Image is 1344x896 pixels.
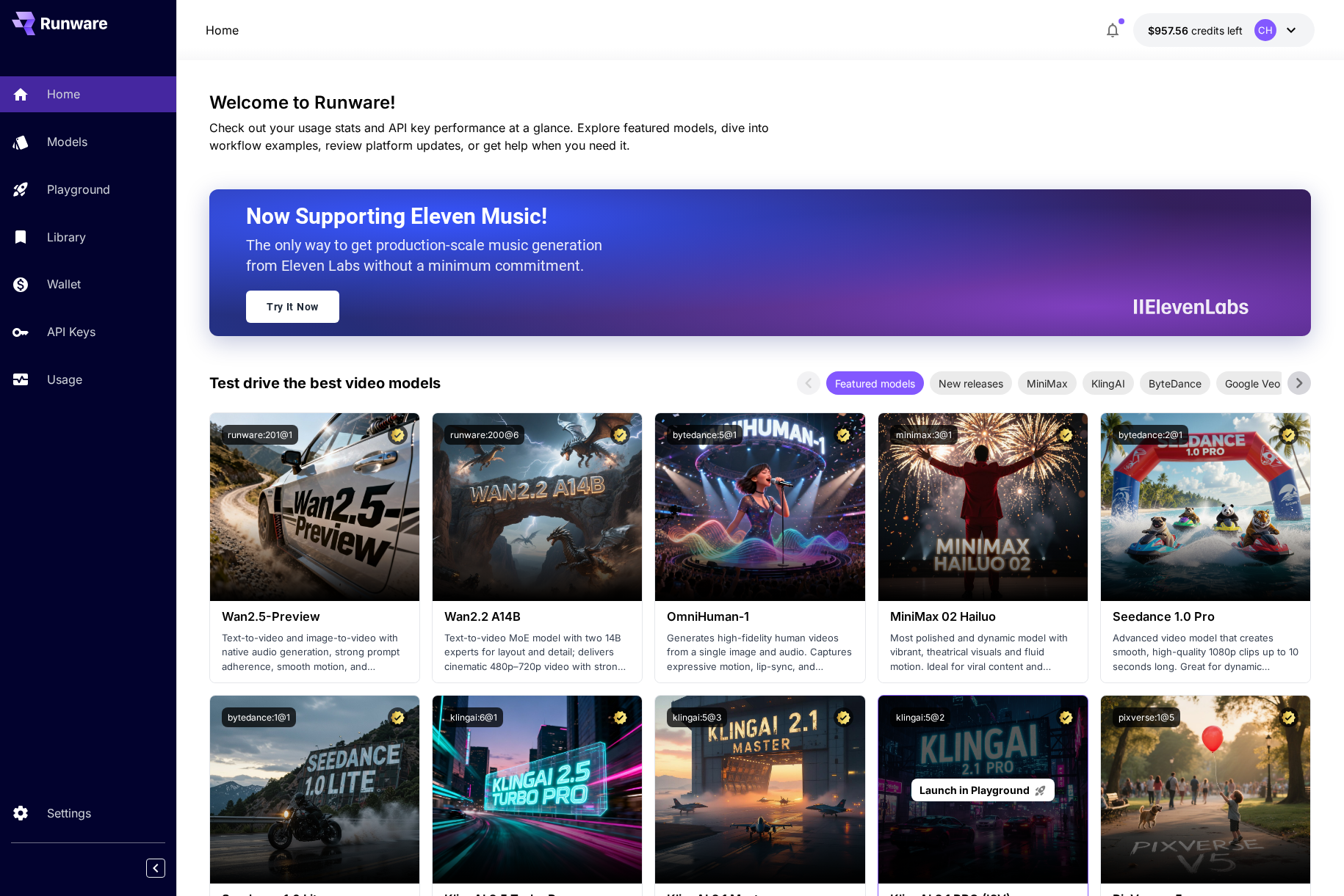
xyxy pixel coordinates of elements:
div: ByteDance [1140,371,1210,395]
span: $957.56 [1148,24,1191,37]
span: Launch in Playground [920,784,1030,796]
button: klingai:6@1 [444,707,503,727]
div: $957.56151 [1148,23,1243,38]
h2: Now Supporting Eleven Music! [246,203,1238,230]
p: The only way to get production-scale music generation from Eleven Labs without a minimum commitment. [246,235,613,276]
img: alt [655,413,864,601]
button: Collapse sidebar [146,859,165,878]
button: bytedance:2@1 [1113,425,1188,445]
p: Text-to-video and image-to-video with native audio generation, strong prompt adherence, smooth mo... [222,631,408,674]
button: Certified Model – Vetted for best performance and includes a commercial license. [388,425,408,445]
span: KlingAI [1083,376,1134,391]
p: Library [47,228,86,246]
p: Text-to-video MoE model with two 14B experts for layout and detail; delivers cinematic 480p–720p ... [444,631,630,674]
p: Usage [47,371,82,388]
img: alt [655,696,864,884]
div: New releases [930,371,1012,395]
img: alt [878,413,1088,601]
button: bytedance:1@1 [222,707,296,727]
button: bytedance:5@1 [667,425,743,445]
p: Most polished and dynamic model with vibrant, theatrical visuals and fluid motion. Ideal for vira... [890,631,1076,674]
span: Featured models [826,376,924,391]
p: Settings [47,804,91,822]
button: runware:201@1 [222,425,298,445]
img: alt [1101,696,1310,884]
button: klingai:5@2 [890,707,950,727]
img: alt [210,413,419,601]
h3: OmniHuman‑1 [667,610,853,624]
button: minimax:3@1 [890,425,958,445]
p: Advanced video model that creates smooth, high-quality 1080p clips up to 10 seconds long. Great f... [1113,631,1298,674]
nav: breadcrumb [206,21,239,39]
p: Wallet [47,275,81,293]
div: Collapse sidebar [157,855,176,881]
button: Certified Model – Vetted for best performance and includes a commercial license. [1056,707,1076,727]
button: pixverse:1@5 [1113,707,1180,727]
p: Home [47,85,80,103]
button: Certified Model – Vetted for best performance and includes a commercial license. [834,425,853,445]
div: KlingAI [1083,371,1134,395]
div: CH [1254,19,1276,41]
span: credits left [1191,24,1243,37]
span: New releases [930,376,1012,391]
button: Certified Model – Vetted for best performance and includes a commercial license. [388,707,408,727]
button: runware:200@6 [444,425,524,445]
img: alt [433,696,642,884]
p: Test drive the best video models [209,372,441,394]
button: klingai:5@3 [667,707,727,727]
a: Launch in Playground [911,779,1055,801]
span: Google Veo [1216,376,1289,391]
img: alt [433,413,642,601]
div: Google Veo [1216,371,1289,395]
h3: Welcome to Runware! [209,92,1311,113]
span: Check out your usage stats and API key performance at a glance. Explore featured models, dive int... [209,120,769,153]
span: MiniMax [1018,376,1077,391]
button: Certified Model – Vetted for best performance and includes a commercial license. [1056,425,1076,445]
a: Try It Now [246,291,339,323]
button: Certified Model – Vetted for best performance and includes a commercial license. [1279,707,1298,727]
p: Models [47,133,87,150]
button: Certified Model – Vetted for best performance and includes a commercial license. [610,707,630,727]
img: alt [1101,413,1310,601]
h3: Wan2.5-Preview [222,610,408,624]
button: Certified Model – Vetted for best performance and includes a commercial license. [610,425,630,445]
p: Playground [47,181,110,198]
button: Certified Model – Vetted for best performance and includes a commercial license. [1279,425,1298,445]
div: Featured models [826,371,924,395]
a: Home [206,21,239,39]
h3: Seedance 1.0 Pro [1113,610,1298,624]
button: $957.56151CH [1133,13,1315,47]
p: Generates high-fidelity human videos from a single image and audio. Captures expressive motion, l... [667,631,853,674]
h3: Wan2.2 A14B [444,610,630,624]
button: Certified Model – Vetted for best performance and includes a commercial license. [834,707,853,727]
div: MiniMax [1018,371,1077,395]
p: API Keys [47,323,95,340]
span: ByteDance [1140,376,1210,391]
img: alt [210,696,419,884]
h3: MiniMax 02 Hailuo [890,610,1076,624]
